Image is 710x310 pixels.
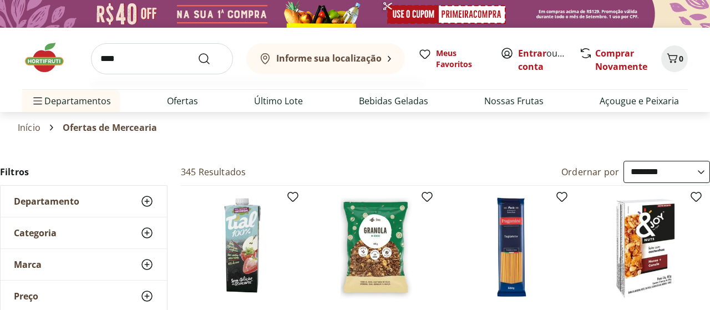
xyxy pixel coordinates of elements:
[18,123,40,133] a: Início
[254,94,303,108] a: Último Lote
[600,94,679,108] a: Açougue e Peixaria
[518,47,579,73] a: Criar conta
[197,52,224,65] button: Submit Search
[63,123,157,133] span: Ofertas de Mercearia
[167,94,198,108] a: Ofertas
[181,166,246,178] h2: 345 Resultados
[246,43,405,74] button: Informe sua localização
[418,48,487,70] a: Meus Favoritos
[518,47,546,59] a: Entrar
[1,249,167,280] button: Marca
[359,94,428,108] a: Bebidas Geladas
[276,52,382,64] b: Informe sua localização
[31,88,111,114] span: Departamentos
[14,259,42,270] span: Marca
[661,45,688,72] button: Carrinho
[190,195,295,300] img: Suco misto 100% Pera e Morango Tial 1l
[1,186,167,217] button: Departamento
[14,291,38,302] span: Preço
[14,196,79,207] span: Departamento
[31,88,44,114] button: Menu
[22,41,78,74] img: Hortifruti
[484,94,544,108] a: Nossas Frutas
[595,47,647,73] a: Comprar Novamente
[459,195,564,300] img: Massa Tagliatelle Paganini 500g
[436,48,487,70] span: Meus Favoritos
[561,166,619,178] label: Ordernar por
[518,47,567,73] span: ou
[324,195,429,300] img: Granola de Coco Natural Da Terra 400g
[14,227,57,238] span: Categoria
[91,43,233,74] input: search
[679,53,683,64] span: 0
[593,195,698,300] img: Barra de Mixed Nuts Nozes & Canela Agtal 60g
[1,217,167,248] button: Categoria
